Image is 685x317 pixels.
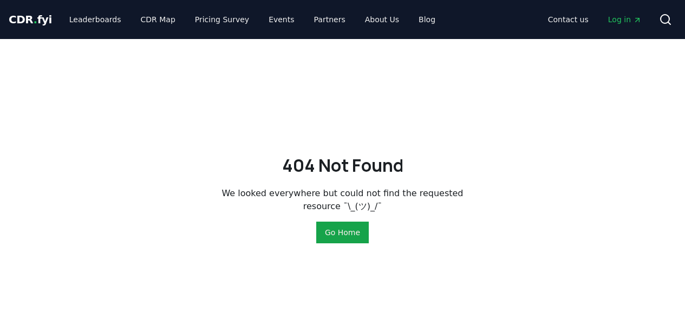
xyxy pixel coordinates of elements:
a: CDR Map [132,10,184,29]
a: Events [260,10,303,29]
a: CDR.fyi [9,12,52,27]
span: CDR fyi [9,13,52,26]
span: Log in [608,14,642,25]
a: Partners [305,10,354,29]
a: About Us [356,10,408,29]
button: Go Home [316,222,369,243]
a: Leaderboards [61,10,130,29]
a: Pricing Survey [186,10,258,29]
span: . [34,13,37,26]
a: Log in [599,10,650,29]
nav: Main [61,10,444,29]
nav: Main [539,10,650,29]
a: Blog [410,10,444,29]
a: Contact us [539,10,597,29]
h2: 404 Not Found [282,152,403,178]
p: We looked everywhere but could not find the requested resource ¯\_(ツ)_/¯ [221,187,464,213]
